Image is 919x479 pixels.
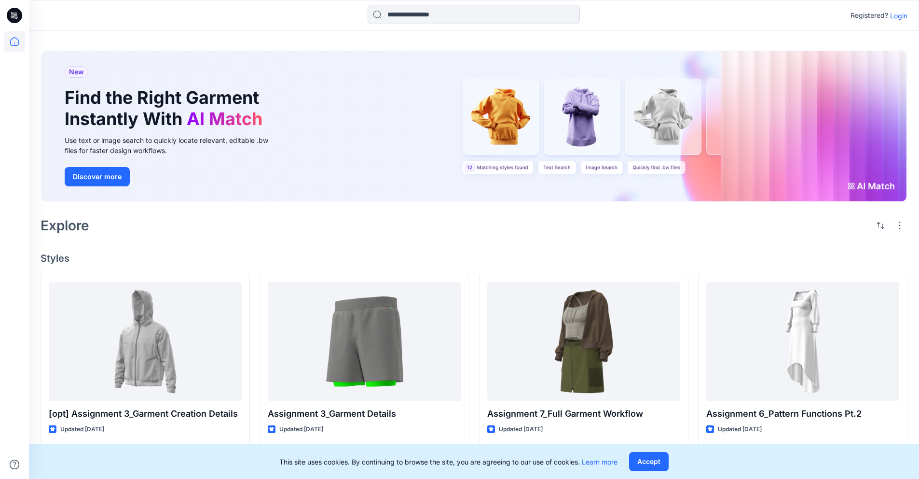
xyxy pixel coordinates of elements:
p: Updated [DATE] [60,424,104,435]
a: Assignment 7_Full Garment Workflow [487,282,680,401]
p: Assignment 6_Pattern Functions Pt.2 [706,407,899,421]
p: Registered? [850,10,888,21]
div: Use text or image search to quickly locate relevant, editable .bw files for faster design workflows. [65,135,282,155]
p: Login [890,11,907,21]
span: New [69,66,84,78]
h4: Styles [41,253,907,264]
p: This site uses cookies. By continuing to browse the site, you are agreeing to our use of cookies. [279,457,617,467]
p: [opt] Assignment 3_Garment Creation Details [49,407,242,421]
button: Accept [629,452,669,471]
button: Discover more [65,167,130,186]
a: [opt] Assignment 3_Garment Creation Details [49,282,242,401]
p: Updated [DATE] [279,424,323,435]
p: Assignment 7_Full Garment Workflow [487,407,680,421]
span: AI Match [187,108,262,129]
p: Updated [DATE] [718,424,762,435]
a: Assignment 3_Garment Details [268,282,461,401]
p: Assignment 3_Garment Details [268,407,461,421]
a: Learn more [582,458,617,466]
p: Updated [DATE] [499,424,543,435]
h1: Find the Right Garment Instantly With [65,87,267,129]
h2: Explore [41,218,89,233]
a: Assignment 6_Pattern Functions Pt.2 [706,282,899,401]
